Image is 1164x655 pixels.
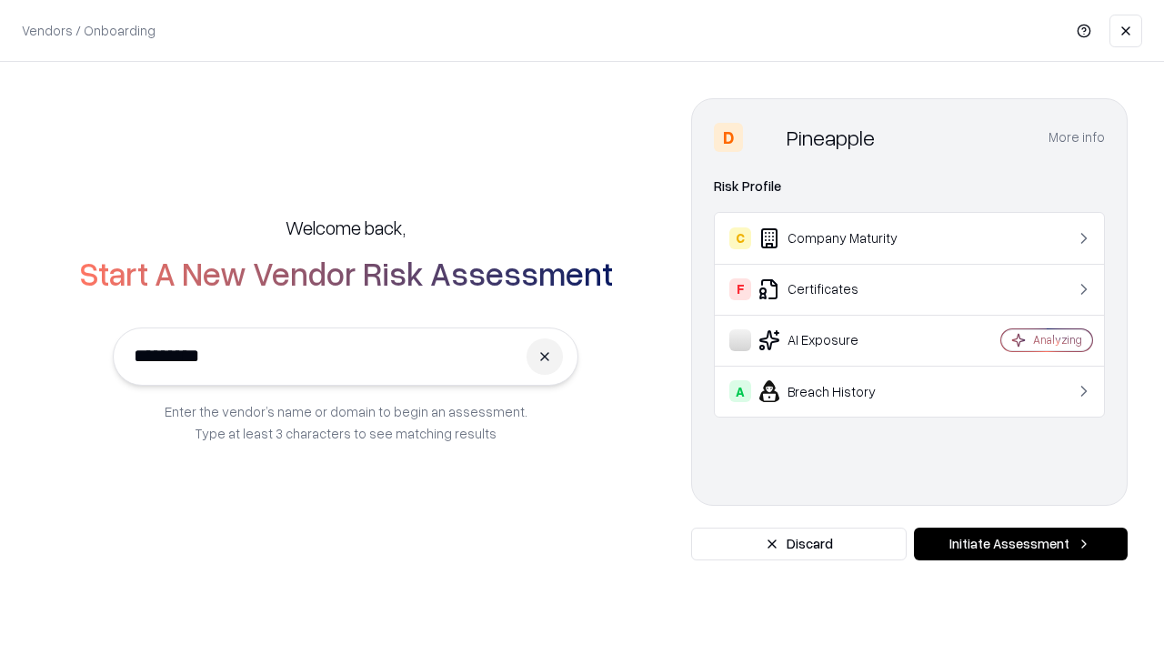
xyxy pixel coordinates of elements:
[750,123,779,152] img: Pineapple
[1049,121,1105,154] button: More info
[729,380,751,402] div: A
[729,380,947,402] div: Breach History
[286,215,406,240] h5: Welcome back,
[714,176,1105,197] div: Risk Profile
[165,400,527,444] p: Enter the vendor’s name or domain to begin an assessment. Type at least 3 characters to see match...
[729,227,751,249] div: C
[729,329,947,351] div: AI Exposure
[22,21,156,40] p: Vendors / Onboarding
[691,528,907,560] button: Discard
[914,528,1128,560] button: Initiate Assessment
[714,123,743,152] div: D
[729,278,947,300] div: Certificates
[1033,332,1082,348] div: Analyzing
[79,255,613,291] h2: Start A New Vendor Risk Assessment
[729,227,947,249] div: Company Maturity
[729,278,751,300] div: F
[787,123,875,152] div: Pineapple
